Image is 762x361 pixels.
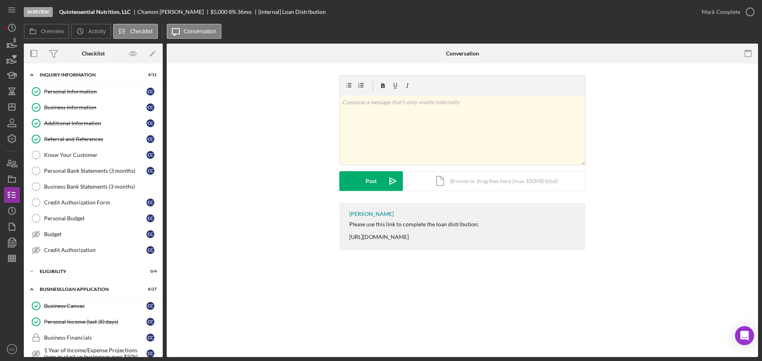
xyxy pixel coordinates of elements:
[4,341,20,357] button: SO
[28,147,159,163] a: Know Your CustomerCC
[28,115,159,131] a: Additional InformationCC
[146,167,154,175] div: C C
[146,88,154,96] div: C C
[28,179,159,195] a: Business Bank Statements (3 months)
[167,24,222,39] button: Conversation
[142,287,157,292] div: 8 / 27
[28,99,159,115] a: Business InformationCC
[44,183,158,190] div: Business Bank Statements (3 months)
[28,131,159,147] a: Referral and ReferencesCC
[366,171,377,191] div: Post
[28,163,159,179] a: Personal Bank Statements (3 months)CC
[44,334,146,341] div: Business Financials
[41,28,64,34] label: Overview
[44,152,146,158] div: Know Your Customer
[349,211,394,217] div: [PERSON_NAME]
[146,246,154,254] div: C C
[113,24,158,39] button: Checklist
[28,210,159,226] a: Personal BudgetCC
[44,319,146,325] div: Personal Income (last 30 days)
[82,50,105,57] div: Checklist
[146,199,154,206] div: C C
[28,226,159,242] a: BudgetCC
[146,318,154,326] div: C C
[44,120,146,126] div: Additional Information
[735,326,754,345] div: Open Intercom Messenger
[146,230,154,238] div: C C
[146,214,154,222] div: C C
[40,73,137,77] div: INQUIRY INFORMATION
[44,199,146,206] div: Credit Authorization Form
[44,136,146,142] div: Referral and References
[44,104,146,111] div: Business Information
[28,242,159,258] a: Credit AuthorizationCC
[9,347,15,351] text: SO
[44,215,146,222] div: Personal Budget
[146,119,154,127] div: C C
[44,231,146,237] div: Budget
[210,8,227,15] span: $5,000
[44,347,146,360] div: 1 Year of Income/Expense Projections (new or start up businesses over $50k)
[146,151,154,159] div: C C
[40,287,137,292] div: BUSINESS LOAN APPLICATION
[339,171,403,191] button: Post
[88,28,106,34] label: Activity
[446,50,479,57] div: Conversation
[146,350,154,357] div: C C
[146,135,154,143] div: C C
[28,314,159,330] a: Personal Income (last 30 days)CC
[694,4,758,20] button: Mark Complete
[349,221,479,240] div: Please use this link to complete the loan distribution: [URL][DOMAIN_NAME]
[44,168,146,174] div: Personal Bank Statements (3 months)
[146,103,154,111] div: C C
[28,84,159,99] a: Personal InformationCC
[44,88,146,95] div: Personal Information
[702,4,740,20] div: Mark Complete
[71,24,111,39] button: Activity
[59,9,131,15] b: Quintessential Nutrition, LLC
[28,330,159,346] a: Business FinancialsCC
[28,195,159,210] a: Credit Authorization FormCC
[24,7,53,17] div: In Review
[28,298,159,314] a: Business CanvasCC
[258,9,326,15] div: [Internal] Loan Distribution
[237,9,252,15] div: 36 mo
[184,28,217,34] label: Conversation
[229,9,236,15] div: 8 %
[44,303,146,309] div: Business Canvas
[137,9,210,15] div: Chamon [PERSON_NAME]
[142,269,157,274] div: 0 / 4
[40,269,137,274] div: ELIGIBILITY
[24,24,69,39] button: Overview
[44,247,146,253] div: Credit Authorization
[130,28,153,34] label: Checklist
[142,73,157,77] div: 4 / 11
[146,334,154,342] div: C C
[146,302,154,310] div: C C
